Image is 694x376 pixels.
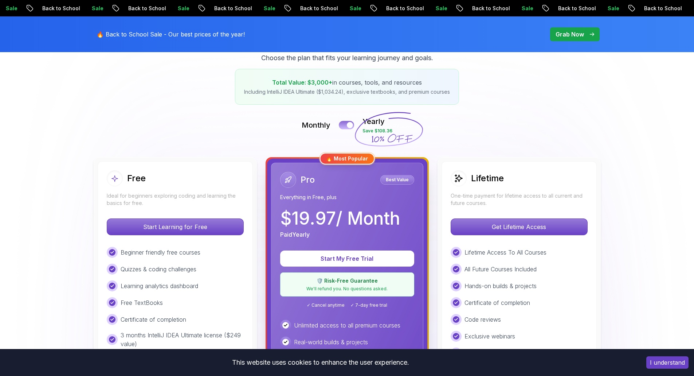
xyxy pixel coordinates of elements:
p: 🛡️ Risk-Free Guarantee [285,277,409,284]
p: Monthly [302,120,330,130]
p: $ 19.97 / Month [280,210,400,227]
p: Hands-on builds & projects [464,282,537,290]
p: One-time payment for lifetime access to all current and future courses. [451,192,588,207]
button: Get Lifetime Access [451,218,588,235]
p: Sale [584,5,607,12]
p: Sale [240,5,263,12]
button: Start Learning for Free [107,218,244,235]
p: 3 months IntelliJ IDEA Ultimate license ($249 value) [121,331,244,348]
h2: Free [127,173,146,184]
p: 🔥 Back to School Sale - Our best prices of the year! [97,30,245,39]
a: Start Learning for Free [107,223,244,230]
a: Start My Free Trial [280,255,414,262]
button: Accept cookies [646,356,689,369]
p: in courses, tools, and resources [244,78,450,87]
p: Start Learning for Free [107,219,243,235]
p: Including IntelliJ IDEA Ultimate ($1,034.24), exclusive textbooks, and premium courses [244,88,450,96]
p: Start My Free Trial [289,254,405,263]
p: Learning analytics dashboard [121,282,198,290]
p: Sale [498,5,521,12]
p: Back to School [362,5,412,12]
p: Choose the plan that fits your learning journey and goals. [261,53,433,63]
div: This website uses cookies to enhance the user experience. [5,354,635,371]
span: ✓ Cancel anytime [307,302,345,308]
p: Certificate of completion [121,315,186,324]
span: ✓ 7-day free trial [350,302,387,308]
p: Sale [154,5,177,12]
p: Sale [670,5,693,12]
p: Back to School [276,5,326,12]
p: Lifetime Access To All Courses [464,248,546,257]
p: Code reviews [464,315,501,324]
p: Free TextBooks [121,298,163,307]
span: Total Value: $3,000+ [272,79,332,86]
p: Sale [412,5,435,12]
p: We'll refund you. No questions asked. [285,286,409,292]
p: Back to School [18,5,68,12]
p: All Future Courses Included [464,265,537,274]
h2: Lifetime [471,173,504,184]
p: Grab Now [556,30,584,39]
a: Get Lifetime Access [451,223,588,230]
p: Get Lifetime Access [451,219,587,235]
p: Everything in Free, plus [280,194,414,201]
p: Back to School [190,5,240,12]
p: Back to School [620,5,670,12]
p: Unlimited access to all premium courses [294,321,400,330]
p: Exclusive webinars [464,332,515,341]
p: Sale [68,5,91,12]
p: Back to School [448,5,498,12]
p: Beginner friendly free courses [121,248,200,257]
p: Back to School [104,5,154,12]
button: Start My Free Trial [280,251,414,267]
p: Real-world builds & projects [294,338,368,346]
p: Sale [326,5,349,12]
p: Tools and Apps [464,349,506,357]
p: Ideal for beginners exploring coding and learning the basics for free. [107,192,244,207]
p: Paid Yearly [280,230,310,239]
h2: Pro [301,174,315,186]
p: Back to School [534,5,584,12]
p: Best Value [381,176,413,183]
p: Certificate of completion [464,298,530,307]
p: Quizzes & coding challenges [121,265,196,274]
